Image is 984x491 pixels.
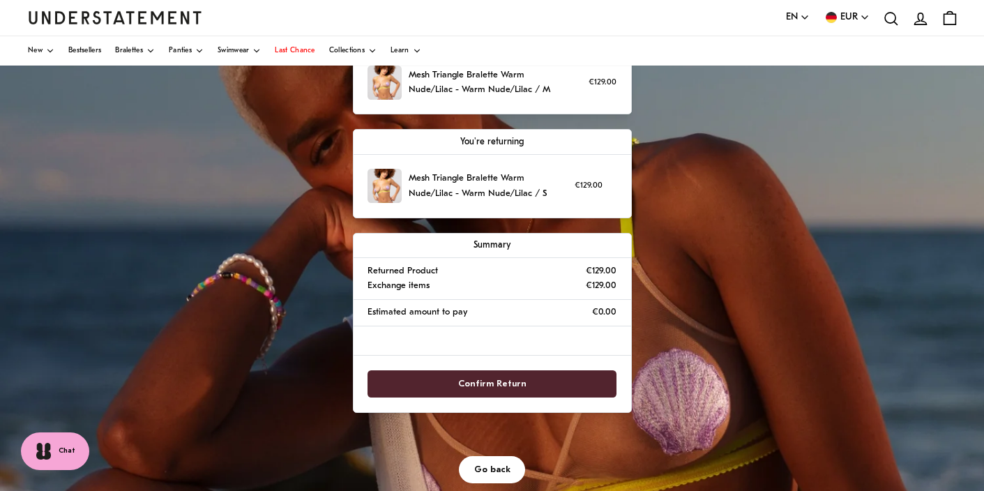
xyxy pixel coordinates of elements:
[275,47,315,54] span: Last Chance
[786,10,810,25] button: EN
[59,446,75,457] span: Chat
[169,47,192,54] span: Panties
[824,10,870,25] button: EUR
[28,36,54,66] a: New
[459,456,526,483] button: Go back
[589,76,616,89] p: €129.00
[409,171,568,201] p: Mesh Triangle Bralette Warm Nude/Lilac - Warm Nude/Lilac / S
[368,135,616,149] p: You're returning
[586,278,616,293] p: €129.00
[586,264,616,278] p: €129.00
[575,179,603,192] p: €129.00
[68,47,101,54] span: Bestsellers
[368,370,616,398] button: Confirm Return
[21,432,89,470] button: Chat
[169,36,204,66] a: Panties
[329,36,377,66] a: Collections
[474,457,510,483] span: Go back
[458,371,527,397] span: Confirm Return
[115,47,143,54] span: Bralettes
[592,305,616,319] p: €0.00
[786,10,798,25] span: EN
[368,264,438,278] p: Returned Product
[409,68,568,98] p: Mesh Triangle Bralette Warm Nude/Lilac - Warm Nude/Lilac / M
[275,36,315,66] a: Last Chance
[368,305,467,319] p: Estimated amount to pay
[368,278,430,293] p: Exchange items
[391,47,409,54] span: Learn
[391,36,421,66] a: Learn
[218,47,249,54] span: Swimwear
[329,47,365,54] span: Collections
[218,36,261,66] a: Swimwear
[68,36,101,66] a: Bestsellers
[368,238,616,252] p: Summary
[115,36,155,66] a: Bralettes
[368,169,402,203] img: SHME-BRA-004-1.jpg
[368,66,402,100] img: SHME-BRA-004-1.jpg
[28,47,43,54] span: New
[840,10,858,25] span: EUR
[28,11,202,24] a: Understatement Homepage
